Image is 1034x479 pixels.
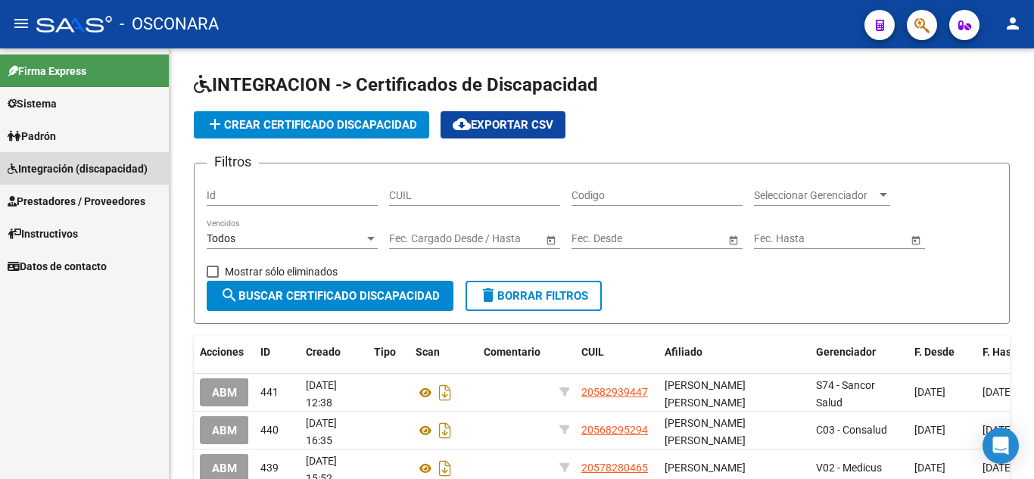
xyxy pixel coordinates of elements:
span: Gerenciador [816,346,876,358]
span: F. Desde [914,346,955,358]
input: Start date [389,232,436,245]
span: Integración (discapacidad) [8,160,148,177]
i: Descargar documento [435,418,455,443]
input: End date [631,232,705,245]
span: Afiliado [665,346,702,358]
span: [DATE] 16:35 [306,417,337,446]
button: ABM [200,416,249,444]
span: Tipo [374,346,396,358]
input: End date [449,232,523,245]
span: [PERSON_NAME] [PERSON_NAME] [665,379,746,409]
datatable-header-cell: Afiliado [659,336,810,369]
span: Firma Express [8,63,86,79]
h3: Filtros [207,151,259,173]
span: ABM [212,424,237,437]
datatable-header-cell: Comentario [478,336,553,369]
button: ABM [200,378,249,406]
span: Instructivos [8,226,78,242]
span: Crear Certificado Discapacidad [206,118,417,132]
span: F. Hasta [983,346,1021,358]
span: INTEGRACION -> Certificados de Discapacidad [194,74,598,95]
mat-icon: search [220,286,238,304]
mat-icon: delete [479,286,497,304]
span: [PERSON_NAME] [PERSON_NAME] [665,417,746,446]
span: Padrón [8,128,56,145]
span: Todos [207,232,235,244]
span: S74 - Sancor Salud [816,379,875,409]
input: Start date [754,232,801,245]
span: - OSCONARA [120,8,219,41]
span: 439 [260,462,279,474]
span: [DATE] [914,462,945,474]
span: CUIL [581,346,604,358]
button: Crear Certificado Discapacidad [194,111,429,138]
span: ABM [212,462,237,475]
button: Open calendar [543,232,559,247]
datatable-header-cell: F. Desde [908,336,976,369]
span: Sistema [8,95,57,112]
button: Borrar Filtros [466,281,602,311]
mat-icon: cloud_download [453,115,471,133]
datatable-header-cell: ID [254,336,300,369]
span: [DATE] [914,386,945,398]
span: 441 [260,386,279,398]
span: C03 - Consalud [816,424,887,436]
span: 440 [260,424,279,436]
mat-icon: person [1004,14,1022,33]
span: 20578280465 [581,462,648,474]
span: [DATE] 12:38 [306,379,337,409]
span: [PERSON_NAME] [665,462,746,474]
span: Seleccionar Gerenciador [754,189,877,202]
span: Datos de contacto [8,258,107,275]
span: Creado [306,346,341,358]
span: Buscar Certificado Discapacidad [220,289,440,303]
mat-icon: menu [12,14,30,33]
span: Prestadores / Proveedores [8,193,145,210]
span: ID [260,346,270,358]
span: Acciones [200,346,244,358]
span: Comentario [484,346,540,358]
button: Buscar Certificado Discapacidad [207,281,453,311]
i: Descargar documento [435,381,455,405]
span: V02 - Medicus [816,462,882,474]
button: Exportar CSV [441,111,565,138]
datatable-header-cell: Tipo [368,336,410,369]
span: Exportar CSV [453,118,553,132]
span: Borrar Filtros [479,289,588,303]
datatable-header-cell: Gerenciador [810,336,908,369]
button: Open calendar [725,232,741,247]
button: Open calendar [908,232,923,247]
datatable-header-cell: Acciones [194,336,254,369]
span: [DATE] [983,424,1014,436]
span: [DATE] [983,462,1014,474]
span: Scan [416,346,440,358]
mat-icon: add [206,115,224,133]
span: [DATE] [914,424,945,436]
span: [DATE] [983,386,1014,398]
input: End date [814,232,888,245]
span: Mostrar sólo eliminados [225,263,338,281]
span: 20568295294 [581,424,648,436]
datatable-header-cell: Scan [410,336,478,369]
datatable-header-cell: CUIL [575,336,659,369]
datatable-header-cell: Creado [300,336,368,369]
span: 20582939447 [581,386,648,398]
span: ABM [212,386,237,400]
div: Open Intercom Messenger [983,428,1019,464]
input: Start date [572,232,618,245]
